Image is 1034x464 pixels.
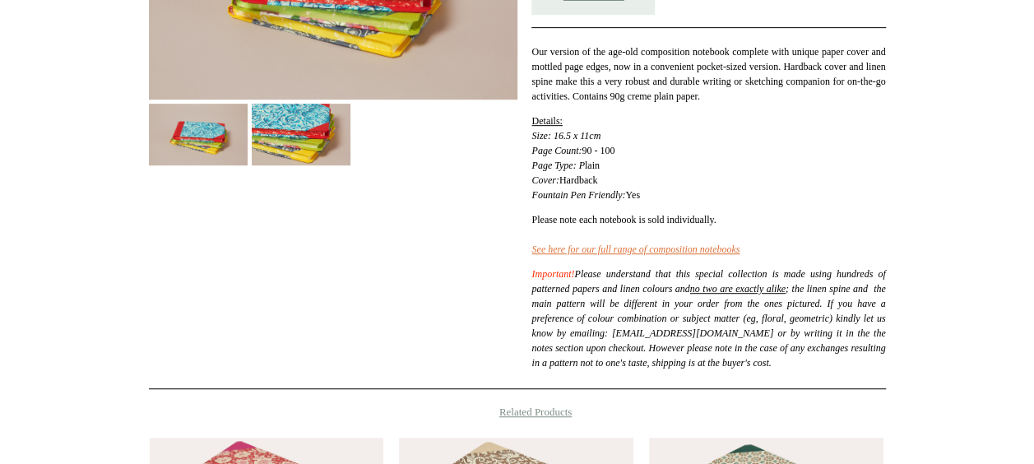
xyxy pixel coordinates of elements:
h4: Related Products [106,406,929,419]
img: Hardback Mix and Match "Composition Ledger" Sketchbook [149,104,248,165]
span: Details: [531,115,562,127]
em: Cover: [531,174,559,186]
em: Page Type: P [531,160,584,171]
em: Fountain Pen Friendly: [531,189,625,201]
span: Yes [625,189,639,201]
span: no two are exactly alike [690,283,786,295]
span: Please understand that this special collection is made using hundreds of patterned papers and lin... [531,268,885,369]
span: lain [585,160,600,171]
img: Hardback Mix and Match "Composition Ledger" Sketchbook [252,104,350,165]
a: See here for our full range of composition notebooks [531,244,740,255]
em: Size: 16.5 x 11cm [531,130,600,142]
em: Page Count: [531,145,582,156]
span: Hardback [559,174,598,186]
p: Please note each notebook is sold individually. [531,212,885,257]
span: 90 - 100 [582,145,614,156]
span: Our version of the age-old composition notebook complete with unique paper cover and mottled page... [531,46,885,102]
i: Important! [531,268,574,280]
